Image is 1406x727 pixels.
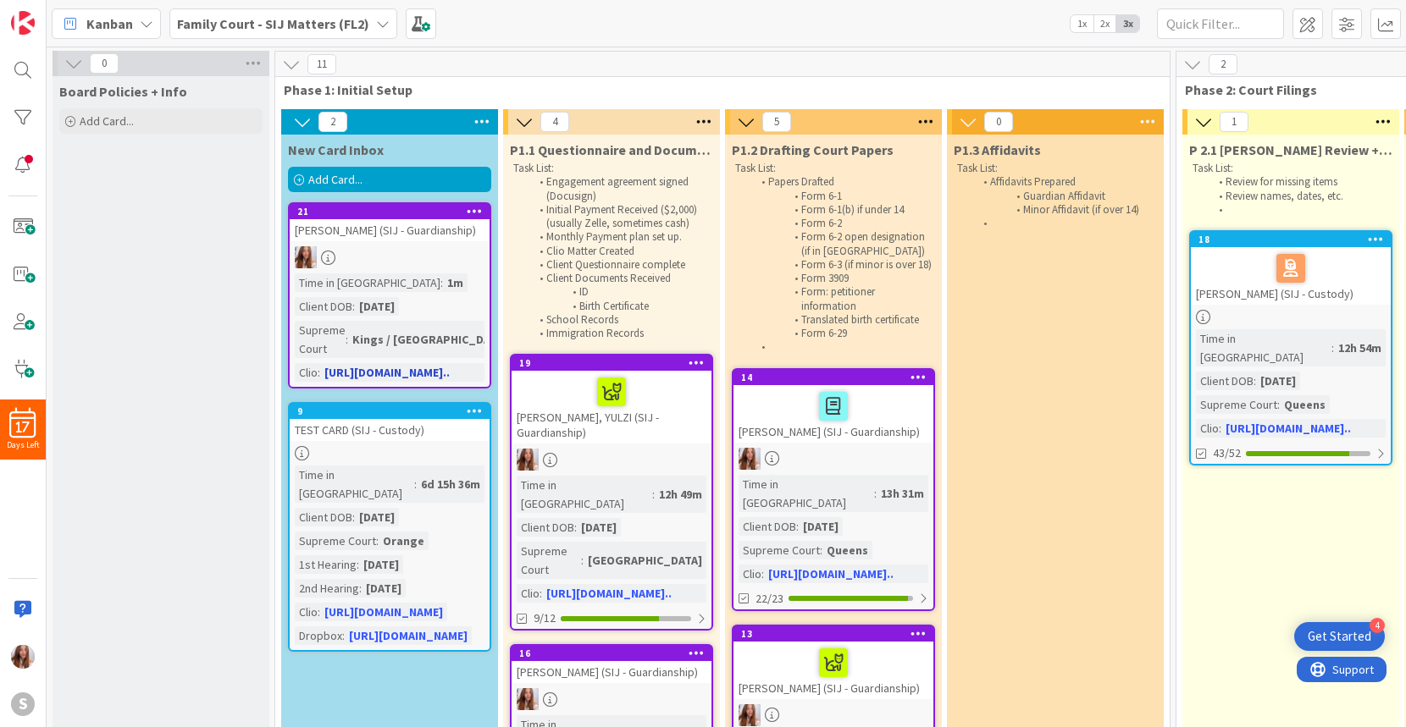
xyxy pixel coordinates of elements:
[349,628,468,643] a: [URL][DOMAIN_NAME]
[512,646,711,683] div: 16[PERSON_NAME] (SIJ - Guardianship)
[295,626,342,645] div: Dropbox
[324,365,450,380] a: [URL][DOMAIN_NAME]..
[739,565,761,583] div: Clio
[512,646,711,661] div: 16
[80,113,134,129] span: Add Card...
[517,584,540,603] div: Clio
[733,385,933,443] div: [PERSON_NAME] (SIJ - Guardianship)
[295,508,352,526] div: Client DOB
[352,297,355,316] span: :
[359,579,362,598] span: :
[530,230,711,244] li: Monthly Payment plan set up.
[510,141,713,158] span: P1.1 Questionnaire and Documents
[741,628,933,640] div: 13
[1294,622,1385,651] div: Open Get Started checklist, remaining modules: 4
[307,54,336,74] span: 11
[297,206,490,218] div: 21
[739,475,874,512] div: Time in [GEOGRAPHIC_DATA]
[974,190,1154,203] li: Guardian Affidavit
[1308,628,1371,645] div: Get Started
[752,313,933,327] li: Translated birth certificate
[1209,190,1390,203] li: Review names, dates, etc.
[290,204,490,241] div: 21[PERSON_NAME] (SIJ - Guardianship)
[11,692,35,716] div: S
[355,297,399,316] div: [DATE]
[440,273,443,292] span: :
[735,162,932,175] p: Task List:
[530,327,711,340] li: Immigration Records
[295,531,376,550] div: Supreme Court
[1334,339,1386,357] div: 12h 54m
[177,15,369,32] b: Family Court - SIJ Matters (FL2)
[519,357,711,369] div: 19
[1093,15,1116,32] span: 2x
[733,448,933,470] div: AR
[512,355,711,443] div: 19[PERSON_NAME], YULZI (SIJ - Guardianship)
[1331,339,1334,357] span: :
[362,579,406,598] div: [DATE]
[540,112,569,132] span: 4
[584,551,706,570] div: [GEOGRAPHIC_DATA]
[355,508,399,526] div: [DATE]
[739,448,761,470] img: AR
[762,112,791,132] span: 5
[768,566,894,581] a: [URL][DOMAIN_NAME]..
[799,517,843,536] div: [DATE]
[974,203,1154,217] li: Minor Affidavit (if over 14)
[534,609,556,627] span: 9/12
[752,175,933,189] li: Papers Drafted
[574,518,577,537] span: :
[295,297,352,316] div: Client DOB
[290,204,490,219] div: 21
[820,541,822,559] span: :
[357,555,359,574] span: :
[318,363,320,382] span: :
[752,272,933,285] li: Form 3909
[957,162,1154,175] p: Task List:
[733,626,933,642] div: 13
[512,449,711,471] div: AR
[1189,141,1392,158] span: P 2.1 Lina Review + E-File
[512,371,711,443] div: [PERSON_NAME], YULZI (SIJ - Guardianship)
[295,603,318,621] div: Clio
[530,272,711,285] li: Client Documents Received
[1209,54,1237,74] span: 2
[732,368,935,611] a: 14[PERSON_NAME] (SIJ - Guardianship)ARTime in [GEOGRAPHIC_DATA]:13h 31mClient DOB:[DATE]Supreme C...
[752,258,933,272] li: Form 6-3 (if minor is over 18)
[517,476,652,513] div: Time in [GEOGRAPHIC_DATA]
[733,642,933,699] div: [PERSON_NAME] (SIJ - Guardianship)
[1226,421,1351,436] a: [URL][DOMAIN_NAME]..
[517,688,539,710] img: AR
[1157,8,1284,39] input: Quick Filter...
[733,704,933,726] div: AR
[739,541,820,559] div: Supreme Court
[16,421,30,433] span: 17
[752,203,933,217] li: Form 6-1(b) if under 14
[739,517,796,536] div: Client DOB
[376,531,379,550] span: :
[1209,175,1390,189] li: Review for missing items
[290,404,490,441] div: 9TEST CARD (SIJ - Custody)
[295,465,414,503] div: Time in [GEOGRAPHIC_DATA]
[290,219,490,241] div: [PERSON_NAME] (SIJ - Guardianship)
[510,354,713,631] a: 19[PERSON_NAME], YULZI (SIJ - Guardianship)ARTime in [GEOGRAPHIC_DATA]:12h 49mClient DOB:[DATE]Su...
[752,217,933,230] li: Form 6-2
[530,258,711,272] li: Client Questionnaire complete
[752,230,933,258] li: Form 6-2 open designation (if in [GEOGRAPHIC_DATA])
[1191,232,1391,247] div: 18
[288,202,491,388] a: 21[PERSON_NAME] (SIJ - Guardianship)ARTime in [GEOGRAPHIC_DATA]:1mClient DOB:[DATE]Supreme Court:...
[295,363,318,382] div: Clio
[295,555,357,574] div: 1st Hearing
[417,475,484,493] div: 6d 15h 36m
[741,372,933,383] div: 14
[874,484,877,503] span: :
[1189,230,1392,465] a: 18[PERSON_NAME] (SIJ - Custody)Time in [GEOGRAPHIC_DATA]:12h 54mClient DOB:[DATE]Supreme Court:Qu...
[308,172,363,187] span: Add Card...
[1254,372,1256,390] span: :
[342,626,345,645] span: :
[318,603,320,621] span: :
[86,14,133,34] span: Kanban
[379,531,429,550] div: Orange
[90,53,119,74] span: 0
[752,190,933,203] li: Form 6-1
